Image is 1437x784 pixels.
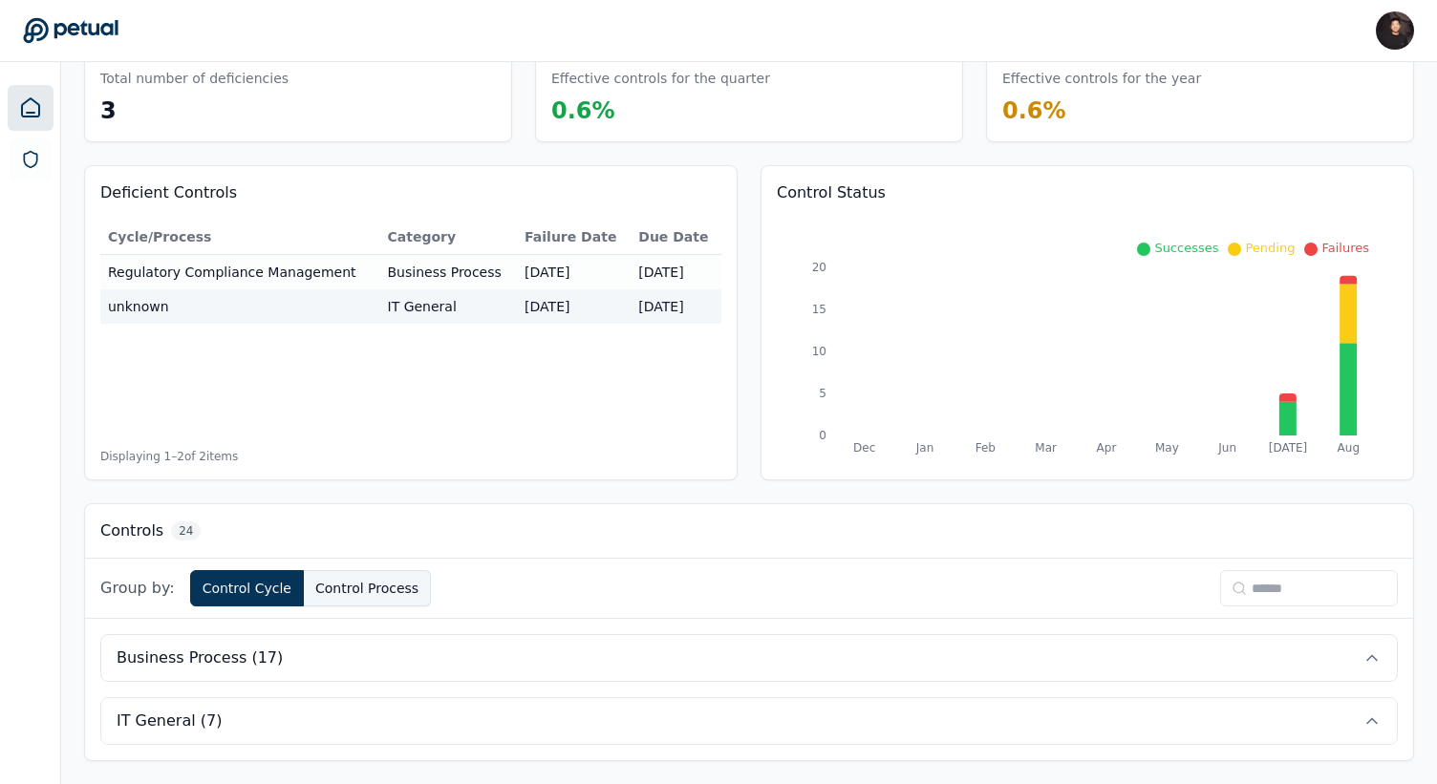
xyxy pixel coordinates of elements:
[819,429,826,442] tspan: 0
[100,220,380,255] th: Cycle/Process
[517,289,631,324] td: [DATE]
[1376,11,1414,50] img: James Lee
[171,521,201,540] span: 24
[1269,441,1308,455] tspan: [DATE]
[777,181,1398,204] h3: Control Status
[100,97,117,124] span: 3
[1035,441,1057,455] tspan: Mar
[100,289,380,324] td: unknown
[819,387,826,400] tspan: 5
[100,69,289,88] h3: Total number of deficiencies
[976,441,996,455] tspan: Feb
[551,69,770,88] h3: Effective controls for the quarter
[117,710,222,732] span: IT General (7)
[631,289,721,324] td: [DATE]
[380,220,518,255] th: Category
[1002,97,1066,124] span: 0.6 %
[100,577,175,600] span: Group by:
[1321,241,1369,255] span: Failures
[1097,441,1117,455] tspan: Apr
[100,255,380,290] td: Regulatory Compliance Management
[190,570,304,606] button: Control Cycle
[812,303,826,316] tspan: 15
[8,85,54,131] a: Dashboard
[551,97,615,124] span: 0.6 %
[100,519,163,542] h3: Controls
[100,181,721,204] h3: Deficient Controls
[915,441,934,455] tspan: Jan
[812,261,826,274] tspan: 20
[1002,69,1201,88] h3: Effective controls for the year
[812,345,826,358] tspan: 10
[100,449,238,464] span: Displaying 1– 2 of 2 items
[1154,241,1218,255] span: Successes
[631,255,721,290] td: [DATE]
[1245,241,1295,255] span: Pending
[1217,441,1236,455] tspan: Jun
[853,441,875,455] tspan: Dec
[101,635,1397,681] button: Business Process (17)
[517,255,631,290] td: [DATE]
[117,646,283,669] span: Business Process (17)
[304,570,431,606] button: Control Process
[380,289,518,324] td: IT General
[23,17,118,44] a: Go to Dashboard
[380,255,518,290] td: Business Process
[1155,441,1179,455] tspan: May
[101,698,1397,744] button: IT General (7)
[517,220,631,255] th: Failure Date
[631,220,721,255] th: Due Date
[1338,441,1360,455] tspan: Aug
[10,138,52,180] a: SOC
